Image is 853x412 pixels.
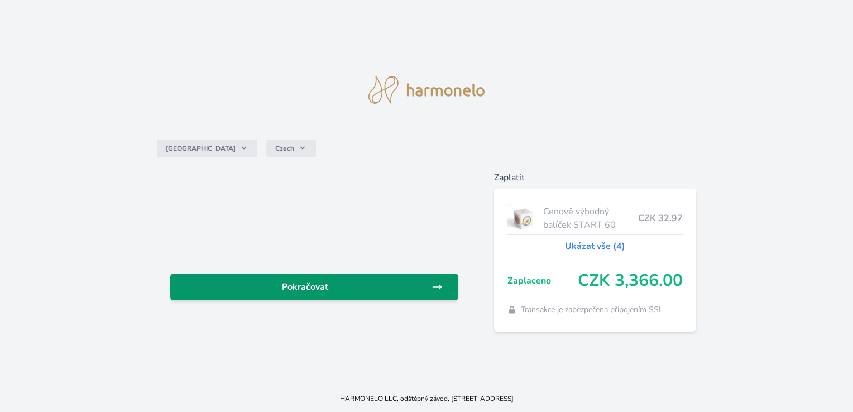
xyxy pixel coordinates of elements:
span: Zaplaceno [507,274,578,288]
a: Pokračovat [170,274,458,300]
span: CZK 3,366.00 [578,271,683,291]
span: Transakce je zabezpečena připojením SSL [521,304,663,315]
a: Ukázat vše (4) [565,239,625,253]
button: Czech [266,140,316,157]
h6: Zaplatit [494,171,696,184]
span: Czech [275,144,294,153]
button: [GEOGRAPHIC_DATA] [157,140,257,157]
span: Cenově výhodný balíček START 60 [543,205,638,232]
span: [GEOGRAPHIC_DATA] [166,144,236,153]
img: start.jpg [507,204,539,232]
span: CZK 32.97 [638,212,683,225]
img: logo.svg [368,76,485,104]
span: Pokračovat [179,280,431,294]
